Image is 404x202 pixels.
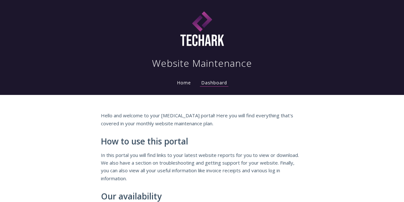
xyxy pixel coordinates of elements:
[152,57,252,70] h1: Website Maintenance
[101,151,303,183] p: In this portal you will find links to your latest website reports for you to view or download. We...
[101,192,303,201] h2: Our availability
[200,80,228,87] a: Dashboard
[101,137,303,146] h2: How to use this portal
[101,112,303,127] p: Hello and welcome to your [MEDICAL_DATA] portal! Here you will find everything that's covered in ...
[176,80,192,86] a: Home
